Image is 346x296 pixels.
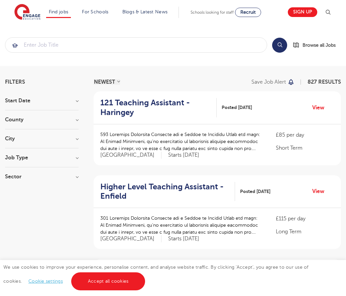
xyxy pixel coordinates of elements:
span: Browse all Jobs [303,41,336,49]
p: Starts [DATE] [168,235,199,242]
a: Accept all cookies [71,272,145,290]
a: View [312,187,329,196]
a: Higher Level Teaching Assistant - Enfield [100,182,235,201]
span: Posted [DATE] [240,188,270,195]
h3: City [5,136,79,141]
div: Submit [5,37,267,53]
p: Save job alert [251,79,286,85]
a: Blogs & Latest News [122,9,168,14]
span: [GEOGRAPHIC_DATA] [100,235,161,242]
p: 593 Loremips Dolorsita Consecte adi e Seddoe te Incididu Utlab etd magn: Al Enimad Minimveni, qu’... [100,131,262,152]
a: 121 Teaching Assistant - Haringey [100,98,217,117]
button: Search [272,38,287,53]
button: Save job alert [251,79,295,85]
a: For Schools [82,9,108,14]
input: Submit [5,38,267,52]
span: [GEOGRAPHIC_DATA] [100,152,161,159]
span: Posted [DATE] [222,104,252,111]
h3: Start Date [5,98,79,103]
h3: Job Type [5,155,79,160]
p: Short Term [276,144,334,152]
a: Cookie settings [28,279,63,284]
h2: 121 Teaching Assistant - Haringey [100,98,211,117]
p: £115 per day [276,215,334,223]
span: We use cookies to improve your experience, personalise content, and analyse website traffic. By c... [3,265,309,284]
span: 827 RESULTS [308,79,341,85]
p: £85 per day [276,131,334,139]
a: Browse all Jobs [293,41,341,49]
a: Recruit [235,8,261,17]
p: Starts [DATE] [168,152,199,159]
p: 301 Loremips Dolorsita Consecte adi e Seddoe te Incidid Utlab etd magn: Al Enimad Minimveni, qu’n... [100,215,262,236]
h2: Higher Level Teaching Assistant - Enfield [100,182,230,201]
span: Schools looking for staff [191,10,234,15]
img: Engage Education [14,4,40,21]
h3: Sector [5,174,79,179]
a: Find jobs [49,9,69,14]
span: Filters [5,79,25,85]
p: Long Term [276,228,334,236]
a: View [312,103,329,112]
h3: County [5,117,79,122]
span: Recruit [240,10,256,15]
a: Sign up [288,7,317,17]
